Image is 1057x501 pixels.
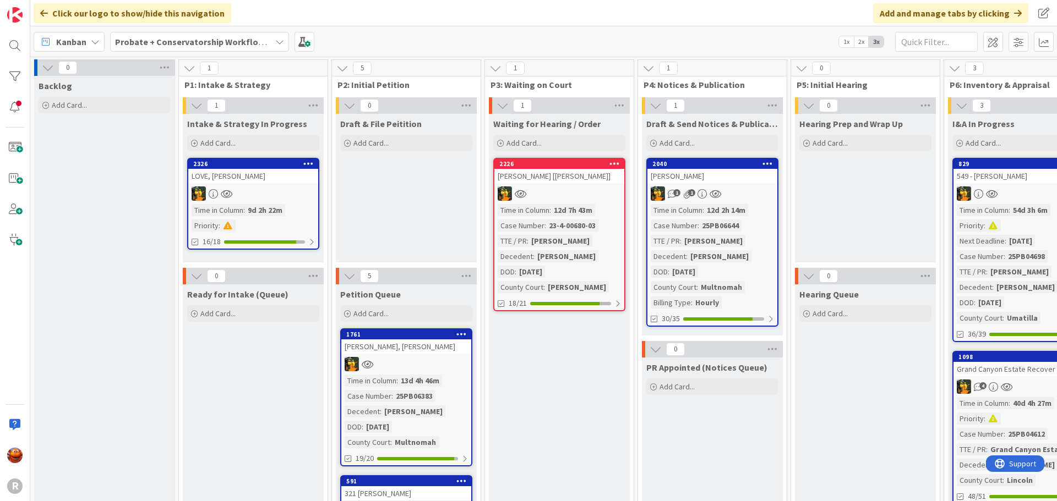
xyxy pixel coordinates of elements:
[699,219,742,232] div: 25PB06644
[187,158,319,250] a: 2326LOVE, [PERSON_NAME]MRTime in Column:9d 2h 22mPriority:16/18
[392,436,439,448] div: Multnomah
[957,186,971,201] img: MR
[966,138,1001,148] span: Add Card...
[498,204,549,216] div: Time in Column
[666,99,685,112] span: 1
[957,281,992,293] div: Decedent
[1009,204,1010,216] span: :
[651,266,668,278] div: DOD
[673,189,680,196] span: 1
[688,250,751,262] div: [PERSON_NAME]
[668,266,669,278] span: :
[346,477,471,485] div: 591
[527,235,528,247] span: :
[992,281,994,293] span: :
[533,250,535,262] span: :
[669,266,698,278] div: [DATE]
[644,79,773,90] span: P4: Notices & Publication
[647,186,777,201] div: MR
[651,219,698,232] div: Case Number
[493,118,601,129] span: Waiting for Hearing / Order
[1002,312,1004,324] span: :
[207,99,226,112] span: 1
[115,36,286,47] b: Probate + Conservatorship Workflow (FL2)
[988,266,1051,278] div: [PERSON_NAME]
[207,269,226,283] span: 0
[957,397,1009,409] div: Time in Column
[957,443,986,455] div: TTE / PR
[1010,397,1054,409] div: 40d 4h 27m
[192,219,219,232] div: Priority
[7,448,23,463] img: KA
[23,2,50,15] span: Support
[494,186,624,201] div: MR
[363,421,392,433] div: [DATE]
[693,296,722,309] div: Hourly
[957,204,1009,216] div: Time in Column
[491,79,620,90] span: P3: Waiting on Court
[498,281,543,293] div: County Court
[698,219,699,232] span: :
[243,204,245,216] span: :
[549,204,551,216] span: :
[341,476,471,500] div: 591321 [PERSON_NAME]
[498,219,544,232] div: Case Number
[662,313,680,324] span: 30/35
[666,343,685,356] span: 0
[353,138,389,148] span: Add Card...
[646,118,778,129] span: Draft & Send Notices & Publication
[188,159,318,183] div: 2326LOVE, [PERSON_NAME]
[382,405,445,417] div: [PERSON_NAME]
[551,204,595,216] div: 12d 7h 43m
[188,159,318,169] div: 2326
[651,281,696,293] div: County Court
[362,421,363,433] span: :
[1009,397,1010,409] span: :
[200,138,236,148] span: Add Card...
[39,80,72,91] span: Backlog
[696,281,698,293] span: :
[513,99,532,112] span: 1
[528,235,592,247] div: [PERSON_NAME]
[957,412,984,425] div: Priority
[545,281,609,293] div: [PERSON_NAME]
[345,375,396,387] div: Time in Column
[192,204,243,216] div: Time in Column
[797,79,926,90] span: P5: Initial Hearing
[957,250,1004,262] div: Case Number
[345,390,391,402] div: Case Number
[646,362,767,373] span: PR Appointed (Notices Queue)
[494,159,624,169] div: 2226
[895,32,978,52] input: Quick Filter...
[516,266,545,278] div: [DATE]
[7,478,23,494] div: R
[506,138,542,148] span: Add Card...
[965,62,984,75] span: 3
[543,281,545,293] span: :
[979,382,987,389] span: 4
[498,186,512,201] img: MR
[498,266,515,278] div: DOD
[398,375,442,387] div: 13d 4h 46m
[341,357,471,371] div: MR
[7,7,23,23] img: Visit kanbanzone.com
[544,219,546,232] span: :
[346,331,471,338] div: 1761
[986,266,988,278] span: :
[188,186,318,201] div: MR
[494,169,624,183] div: [PERSON_NAME] [[PERSON_NAME]]
[499,160,624,168] div: 2226
[691,296,693,309] span: :
[682,235,745,247] div: [PERSON_NAME]
[646,158,778,327] a: 2040[PERSON_NAME]MRTime in Column:12d 2h 14mCase Number:25PB06644TTE / PR:[PERSON_NAME]Decedent:[...
[203,236,221,247] span: 16/18
[200,62,219,75] span: 1
[819,99,838,112] span: 0
[651,235,680,247] div: TTE / PR
[659,62,678,75] span: 1
[535,250,598,262] div: [PERSON_NAME]
[506,62,525,75] span: 1
[660,382,695,392] span: Add Card...
[688,189,695,196] span: 1
[390,436,392,448] span: :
